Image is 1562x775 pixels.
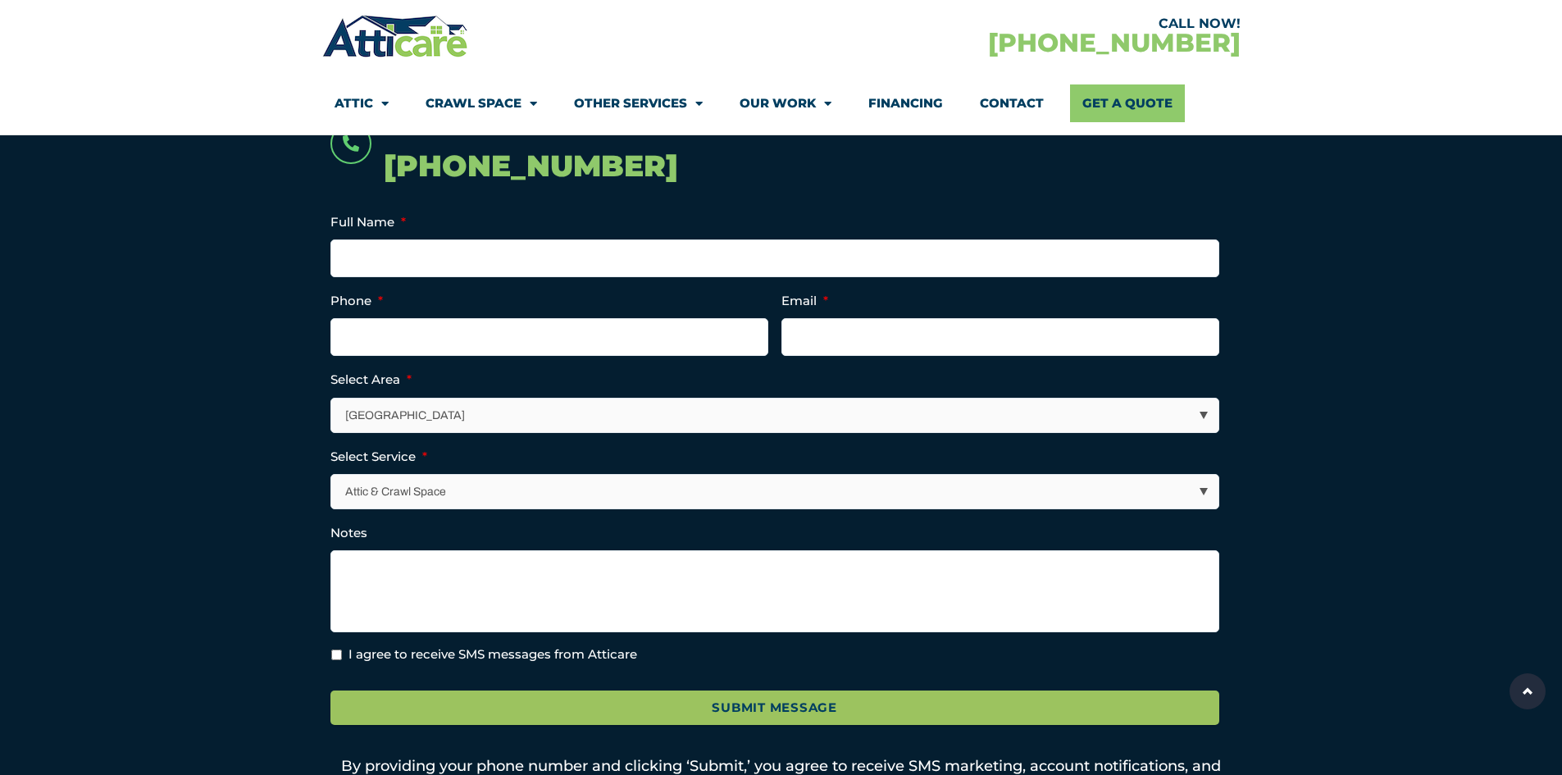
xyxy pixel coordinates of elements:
label: Notes [330,525,367,541]
a: Get A Quote [1070,84,1185,122]
a: Other Services [574,84,703,122]
a: Attic [335,84,389,122]
label: Select Service [330,449,427,465]
a: Our Work [740,84,831,122]
div: CALL NOW! [781,17,1241,30]
label: Full Name [330,214,406,230]
nav: Menu [335,84,1228,122]
label: I agree to receive SMS messages from Atticare [348,645,637,664]
label: Phone [330,293,383,309]
a: Crawl Space [426,84,537,122]
a: Contact [980,84,1044,122]
a: Financing [868,84,943,122]
label: Email [781,293,828,309]
label: Select Area [330,372,412,388]
input: Submit Message [330,691,1219,726]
